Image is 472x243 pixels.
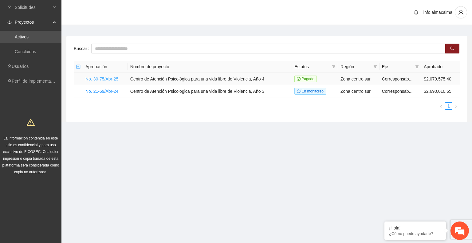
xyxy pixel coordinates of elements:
span: Solicitudes [15,1,51,14]
a: No. 30-75/Abr-25 [85,76,118,81]
span: check-circle [297,77,301,81]
button: left [438,102,445,110]
span: Estamos en línea. [36,82,85,144]
a: No. 21-69/Abr-24 [85,89,118,94]
li: Next Page [452,102,460,110]
li: Previous Page [438,102,445,110]
span: filter [332,65,336,69]
span: left [439,104,443,108]
td: $2,079,575.40 [421,73,460,85]
span: Pagado [294,76,317,82]
p: ¿Cómo puedo ayudarte? [389,231,441,236]
button: search [445,44,459,53]
span: user [455,10,467,15]
label: Buscar [74,44,91,53]
th: Nombre de proyecto [128,61,292,73]
span: La información contenida en este sitio es confidencial y para uso exclusivo de FICOSEC. Cualquier... [2,136,59,174]
span: right [454,104,458,108]
button: right [452,102,460,110]
th: Aprobación [83,61,128,73]
span: bell [411,10,421,15]
div: ¡Hola! [389,225,441,230]
td: Centro de Atención Psicológica para una vida libre de Violencia, Año 4 [128,73,292,85]
span: filter [373,65,377,69]
span: filter [331,62,337,71]
li: 1 [445,102,452,110]
a: Concluidos [15,49,36,54]
button: bell [411,7,421,17]
div: Chatee con nosotros ahora [32,31,103,39]
td: $2,690,010.65 [421,85,460,97]
span: warning [27,118,35,126]
span: search [450,46,454,51]
th: Aprobado [421,61,460,73]
span: filter [414,62,420,71]
span: Corresponsab... [382,89,413,94]
a: 1 [445,103,452,109]
span: inbox [7,5,12,10]
span: sync [297,89,301,93]
span: filter [372,62,378,71]
div: Minimizar ventana de chat en vivo [101,3,116,18]
span: eye [7,20,12,24]
span: filter [415,65,419,69]
span: minus-square [76,65,81,69]
button: user [455,6,467,18]
span: Corresponsab... [382,76,413,81]
td: Zona centro sur [338,85,380,97]
a: Activos [15,34,29,39]
span: En monitoreo [294,88,326,95]
a: Perfil de implementadora [12,79,60,84]
span: Proyectos [15,16,51,28]
td: Zona centro sur [338,73,380,85]
span: info.almacalma [423,10,452,15]
span: Estatus [294,63,329,70]
span: Región [340,63,371,70]
a: Usuarios [12,64,29,69]
textarea: Escriba su mensaje y pulse “Intro” [3,168,117,189]
span: Eje [382,63,413,70]
td: Centro de Atención Psicológica para una vida libre de Violencia, Año 3 [128,85,292,97]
